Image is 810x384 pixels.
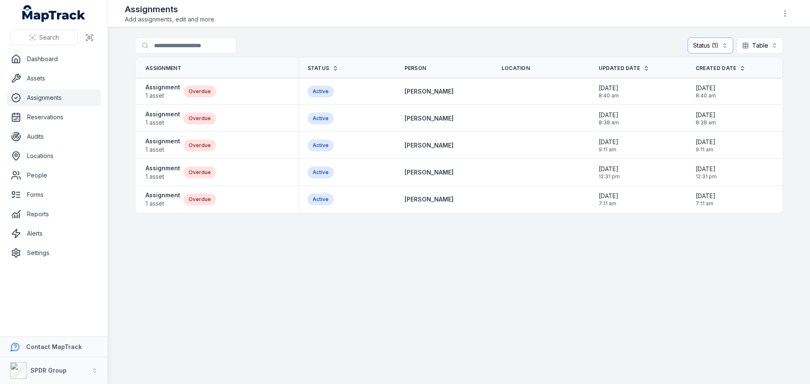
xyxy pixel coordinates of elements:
[599,138,618,146] span: [DATE]
[599,111,619,119] span: [DATE]
[599,192,618,200] span: [DATE]
[146,164,180,172] strong: Assignment
[696,65,737,72] span: Created Date
[696,65,746,72] a: Created Date
[599,84,619,92] span: [DATE]
[696,119,716,126] span: 8:38 am
[308,140,334,151] div: Active
[599,65,650,72] a: Updated Date
[308,86,334,97] div: Active
[146,191,180,208] a: Assignment1 asset
[405,65,427,72] span: Person
[599,138,618,153] time: 08/04/2025, 9:11:13 am
[146,110,180,118] strong: Assignment
[146,83,180,91] strong: Assignment
[599,192,618,207] time: 25/02/2025, 7:11:01 am
[125,3,216,15] h2: Assignments
[146,191,180,199] strong: Assignment
[599,84,619,99] time: 29/05/2025, 8:40:46 am
[696,173,717,180] span: 12:31 pm
[696,92,716,99] span: 8:40 am
[502,65,530,72] span: Location
[146,164,180,181] a: Assignment1 asset
[599,65,640,72] span: Updated Date
[696,111,716,126] time: 29/05/2025, 8:38:43 am
[39,33,59,42] span: Search
[599,200,618,207] span: 7:11 am
[599,111,619,126] time: 29/05/2025, 8:38:43 am
[696,138,715,146] span: [DATE]
[10,30,78,46] button: Search
[7,148,101,164] a: Locations
[405,114,454,123] a: [PERSON_NAME]
[184,193,216,205] div: Overdue
[308,65,339,72] a: Status
[7,167,101,184] a: People
[146,83,180,100] a: Assignment1 asset
[599,173,620,180] span: 12:31 pm
[7,206,101,223] a: Reports
[146,65,181,72] span: Assignment
[308,193,334,205] div: Active
[599,146,618,153] span: 9:11 am
[7,225,101,242] a: Alerts
[599,92,619,99] span: 8:40 am
[7,244,101,261] a: Settings
[405,195,454,204] a: [PERSON_NAME]
[146,137,180,154] a: Assignment1 asset
[696,165,717,180] time: 27/02/2025, 12:31:53 pm
[146,199,180,208] span: 1 asset
[7,128,101,145] a: Audits
[696,192,715,207] time: 25/02/2025, 7:11:01 am
[599,165,620,180] time: 27/02/2025, 12:31:53 pm
[146,137,180,145] strong: Assignment
[696,84,716,92] span: [DATE]
[308,166,334,178] div: Active
[696,165,717,173] span: [DATE]
[7,89,101,106] a: Assignments
[696,192,715,200] span: [DATE]
[26,343,82,350] strong: Contact MapTrack
[7,70,101,87] a: Assets
[696,84,716,99] time: 29/05/2025, 8:40:46 am
[696,146,715,153] span: 9:11 am
[146,91,180,100] span: 1 asset
[146,172,180,181] span: 1 asset
[125,15,216,24] span: Add assignments, edit and more.
[146,118,180,127] span: 1 asset
[146,145,180,154] span: 1 asset
[7,186,101,203] a: Forms
[599,165,620,173] span: [DATE]
[405,141,454,150] a: [PERSON_NAME]
[22,5,86,22] a: MapTrack
[696,111,716,119] span: [DATE]
[146,110,180,127] a: Assignment1 asset
[688,38,733,54] button: Status (1)
[696,138,715,153] time: 08/04/2025, 9:11:13 am
[696,200,715,207] span: 7:11 am
[184,86,216,97] div: Overdue
[184,113,216,124] div: Overdue
[7,109,101,126] a: Reservations
[405,168,454,177] a: [PERSON_NAME]
[737,38,783,54] button: Table
[308,65,329,72] span: Status
[184,140,216,151] div: Overdue
[30,367,67,374] strong: SPDR Group
[184,166,216,178] div: Overdue
[405,87,454,96] a: [PERSON_NAME]
[308,113,334,124] div: Active
[599,119,619,126] span: 8:38 am
[7,51,101,67] a: Dashboard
